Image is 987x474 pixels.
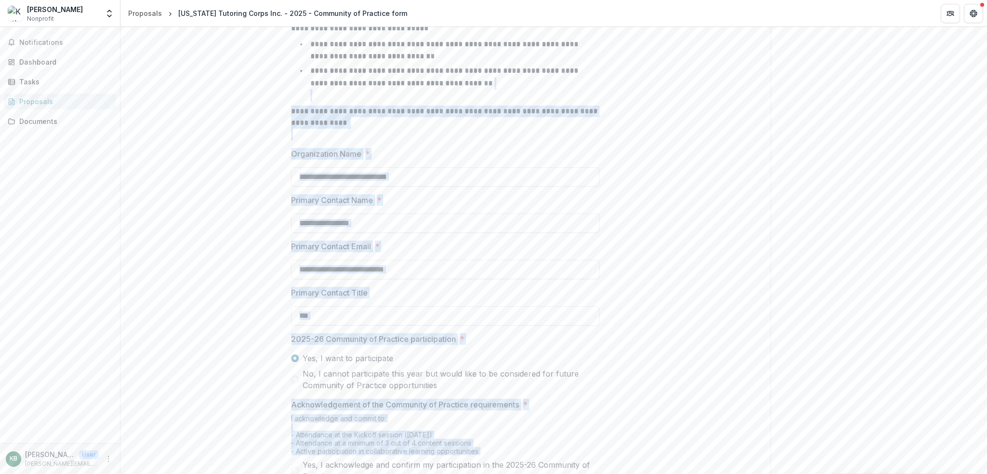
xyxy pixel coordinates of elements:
nav: breadcrumb [124,6,411,20]
div: I acknowledge and commit to: - Attendance at the Kickoff session ([DATE]) - Attendance at a minim... [291,414,600,459]
p: Primary Contact Title [291,287,368,298]
div: Dashboard [19,57,108,67]
span: Notifications [19,39,112,47]
button: Partners [941,4,960,23]
span: No, I cannot participate this year but would like to be considered for future Community of Practi... [303,368,600,391]
div: Proposals [19,96,108,107]
p: [PERSON_NAME][EMAIL_ADDRESS][DOMAIN_NAME] [25,460,99,468]
div: [PERSON_NAME] [27,4,83,14]
div: Katherine Bassett [10,456,17,462]
p: 2025-26 Community of Practice participation [291,333,456,345]
button: Get Help [964,4,983,23]
p: Primary Contact Email [291,241,371,252]
a: Tasks [4,74,116,90]
div: Documents [19,116,108,126]
a: Dashboard [4,54,116,70]
p: Primary Contact Name [291,194,373,206]
button: Notifications [4,35,116,50]
button: More [103,453,114,465]
p: Acknowledgement of the Community of Practice requirements [291,399,519,410]
img: Katherine Bassett [8,6,23,21]
p: Organization Name [291,148,361,160]
div: [US_STATE] Tutoring Corps Inc. - 2025 - Community of Practice form [178,8,407,18]
span: Yes, I want to participate [303,352,393,364]
a: Proposals [4,94,116,109]
div: Proposals [128,8,162,18]
a: Documents [4,113,116,129]
p: User [79,450,99,459]
div: Tasks [19,77,108,87]
button: Open entity switcher [103,4,116,23]
a: Proposals [124,6,166,20]
p: [PERSON_NAME] [25,449,75,460]
span: Nonprofit [27,14,54,23]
